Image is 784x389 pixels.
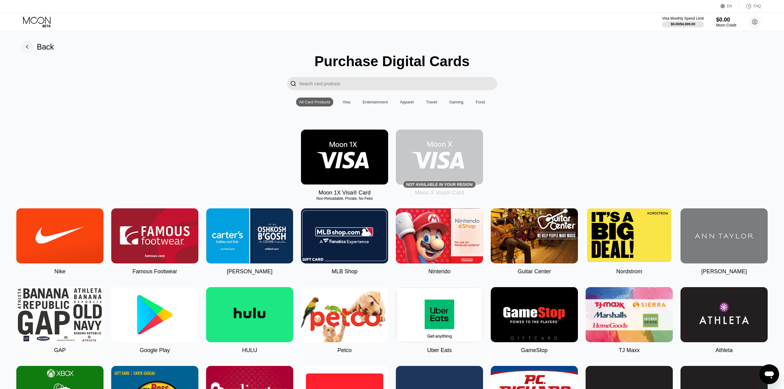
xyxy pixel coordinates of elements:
div: Food [476,100,485,104]
div: Gaming [446,98,467,106]
div: $0.00Moon Credit [716,17,736,27]
div: Travel [426,100,437,104]
input: Search card products [299,77,497,90]
div: Entertainment [360,98,391,106]
div: Not available in your region [406,182,473,187]
div: Back [21,41,54,53]
div: Guitar Center [518,268,551,275]
div: Apparel [400,100,414,104]
div: [PERSON_NAME] [227,268,272,275]
div: FAQ [739,3,761,9]
div: Moon X Visa® Card [415,190,464,196]
div: Google Play [140,347,170,354]
div: Petco [337,347,351,354]
div: Back [37,42,54,51]
div: Visa Monthly Spend Limit [662,16,704,21]
div: Athleta [715,347,733,354]
div: Not available in your region [396,130,483,185]
div: EN [721,3,739,9]
div: Moon Credit [716,23,736,27]
div:  [290,80,296,87]
div: Food [473,98,488,106]
div: HULU [242,347,257,354]
div: Moon 1X Visa® Card [319,190,371,196]
div: $0.00 / $4,000.00 [671,22,695,26]
div: TJ Maxx [619,347,640,354]
div: Visa Monthly Spend Limit$0.00/$4,000.00 [662,16,704,27]
div: MLB Shop [331,268,357,275]
div: Gaming [449,100,464,104]
div: Entertainment [363,100,388,104]
div: Uber Eats [427,347,452,354]
div: $0.00 [716,17,736,23]
div: Visa [339,98,353,106]
div: Famous Footwear [132,268,177,275]
div: EN [727,4,732,8]
div: GAP [54,347,66,354]
div: Apparel [397,98,417,106]
div: Non-Reloadable, Private, No Fees [301,196,388,201]
div: Nintendo [428,268,450,275]
iframe: Button to launch messaging window [759,364,779,384]
div: All Card Products [299,100,330,104]
div: Nike [54,268,65,275]
div: Travel [423,98,440,106]
div: All Card Products [296,98,333,106]
div: GameStop [521,347,547,354]
div: Nordstrom [616,268,642,275]
div: Purchase Digital Cards [315,53,470,70]
div: [PERSON_NAME] [701,268,747,275]
div: Visa [343,100,350,104]
div: FAQ [754,4,761,8]
div:  [287,77,299,90]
